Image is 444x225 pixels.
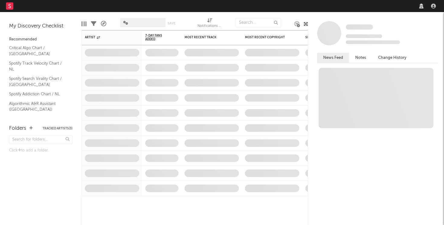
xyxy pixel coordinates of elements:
div: Folders [9,125,26,132]
a: Critical Algo Chart / [GEOGRAPHIC_DATA] [9,45,66,57]
div: Click to add a folder. [9,147,72,154]
button: Notes [349,53,372,63]
div: My Discovery Checklist [9,23,72,30]
div: Spotify Monthly Listeners [305,36,351,39]
span: 0 fans last week [346,40,400,44]
input: Search for folders... [9,135,72,144]
a: Spotify Track Velocity Chart / NL [9,60,66,72]
input: Search... [236,18,281,27]
div: Most Recent Track [185,36,230,39]
button: News Feed [317,53,349,63]
div: Artist [85,36,130,39]
a: Spotify Search Virality Chart / [GEOGRAPHIC_DATA] [9,75,66,88]
a: Some Artist [346,24,373,30]
a: Algorithmic A&R Assistant ([GEOGRAPHIC_DATA]) [9,100,66,113]
div: Recommended [9,36,72,43]
div: Filters [91,15,96,33]
button: Save [168,22,175,25]
button: Change History [372,53,413,63]
div: A&R Pipeline [101,15,106,33]
div: Edit Columns [82,15,86,33]
button: Tracked Artists(3) [43,127,72,130]
span: Tracking Since: [DATE] [346,34,382,38]
div: Notifications (Artist) [198,15,222,33]
div: Notifications (Artist) [198,23,222,30]
div: Most Recent Copyright [245,36,290,39]
a: Spotify Addiction Chart / NL [9,91,66,97]
span: 7-Day Fans Added [145,34,169,41]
